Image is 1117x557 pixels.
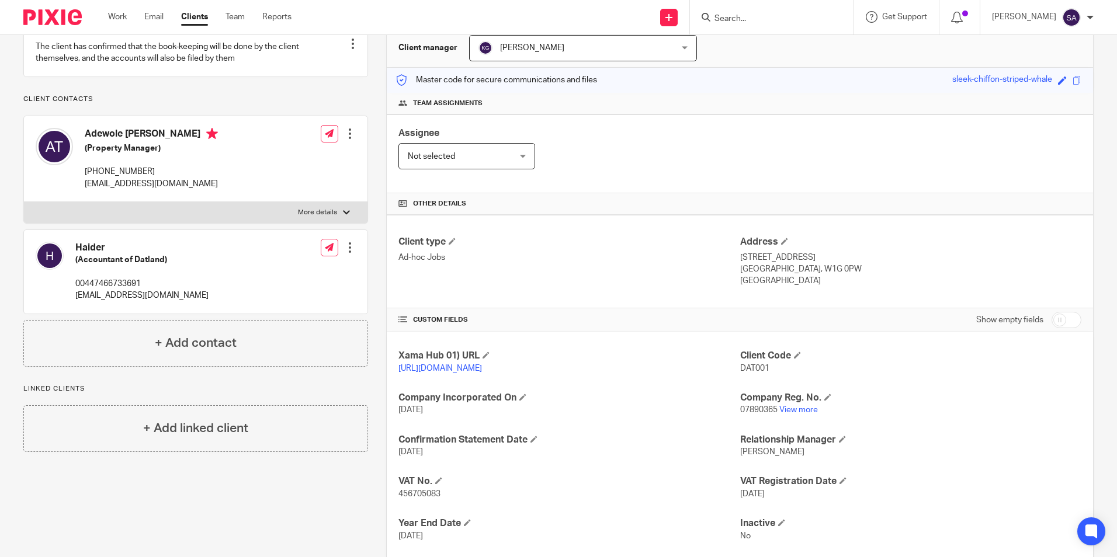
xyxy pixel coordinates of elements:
p: 00447466733691 [75,278,209,290]
p: [GEOGRAPHIC_DATA], W1G 0PW [740,263,1081,275]
h4: Client Code [740,350,1081,362]
p: Ad-hoc Jobs [398,252,740,263]
a: [URL][DOMAIN_NAME] [398,364,482,373]
a: Reports [262,11,292,23]
i: Primary [206,128,218,140]
h4: + Add linked client [143,419,248,437]
h4: VAT No. [398,475,740,488]
h4: Client type [398,236,740,248]
h4: Haider [75,242,209,254]
span: [DATE] [398,532,423,540]
p: [EMAIL_ADDRESS][DOMAIN_NAME] [85,178,218,190]
p: Linked clients [23,384,368,394]
h4: Address [740,236,1081,248]
span: 456705083 [398,490,440,498]
h4: Relationship Manager [740,434,1081,446]
span: No [740,532,751,540]
p: [PHONE_NUMBER] [85,166,218,177]
span: [PERSON_NAME] [500,44,564,52]
a: Team [226,11,245,23]
p: [PERSON_NAME] [992,11,1056,23]
p: Master code for secure communications and files [396,74,597,86]
h4: Company Reg. No. [740,392,1081,404]
span: [DATE] [740,490,765,498]
span: Get Support [882,13,927,21]
span: Other details [413,199,466,208]
span: Team assignments [413,99,483,108]
span: Not selected [408,152,455,161]
h3: Client manager [398,42,457,54]
span: DAT001 [740,364,769,373]
p: [GEOGRAPHIC_DATA] [740,275,1081,287]
h4: Adewole [PERSON_NAME] [85,128,218,142]
div: sleek-chiffon-striped-whale [952,74,1052,87]
img: svg%3E [36,242,64,270]
p: Client contacts [23,95,368,104]
h5: (Property Manager) [85,142,218,154]
img: svg%3E [1062,8,1081,27]
a: View more [779,406,818,414]
span: [DATE] [398,448,423,456]
span: [PERSON_NAME] [740,448,804,456]
h4: Inactive [740,517,1081,530]
p: [EMAIL_ADDRESS][DOMAIN_NAME] [75,290,209,301]
h4: VAT Registration Date [740,475,1081,488]
h4: CUSTOM FIELDS [398,315,740,325]
span: [DATE] [398,406,423,414]
label: Show empty fields [976,314,1043,326]
p: [STREET_ADDRESS] [740,252,1081,263]
a: Clients [181,11,208,23]
a: Email [144,11,164,23]
h4: Company Incorporated On [398,392,740,404]
img: Pixie [23,9,82,25]
input: Search [713,14,818,25]
img: svg%3E [36,128,73,165]
h4: + Add contact [155,334,237,352]
a: Work [108,11,127,23]
h4: Year End Date [398,517,740,530]
img: svg%3E [478,41,492,55]
h4: Xama Hub 01) URL [398,350,740,362]
h4: Confirmation Statement Date [398,434,740,446]
h5: (Accountant of Datland) [75,254,209,266]
p: More details [298,208,337,217]
span: 07890365 [740,406,778,414]
span: Assignee [398,128,439,138]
